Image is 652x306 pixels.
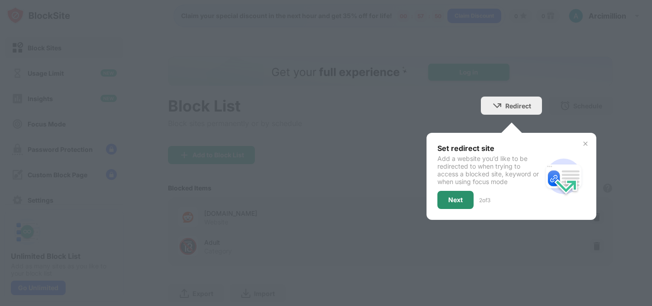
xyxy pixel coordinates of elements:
[582,140,589,147] img: x-button.svg
[448,196,463,204] div: Next
[542,155,585,198] img: redirect.svg
[437,155,542,185] div: Add a website you’d like to be redirected to when trying to access a blocked site, keyword or whe...
[479,197,490,204] div: 2 of 3
[437,144,542,153] div: Set redirect site
[505,102,531,110] div: Redirect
